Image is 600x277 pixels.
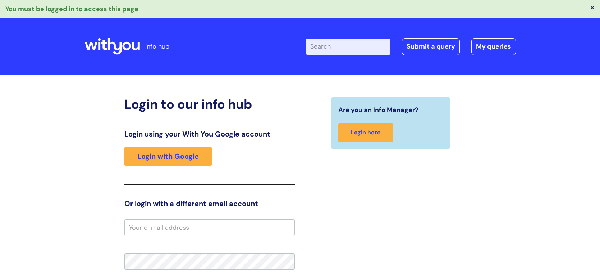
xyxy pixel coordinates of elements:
[590,4,595,10] button: ×
[402,38,460,55] a: Submit a query
[124,130,295,138] h3: Login using your With You Google account
[471,38,516,55] a: My queries
[306,39,390,54] input: Search
[338,123,393,142] a: Login here
[124,97,295,112] h2: Login to our info hub
[338,104,418,116] span: Are you an Info Manager?
[124,147,212,166] a: Login with Google
[124,199,295,208] h3: Or login with a different email account
[124,219,295,236] input: Your e-mail address
[145,41,169,52] p: info hub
